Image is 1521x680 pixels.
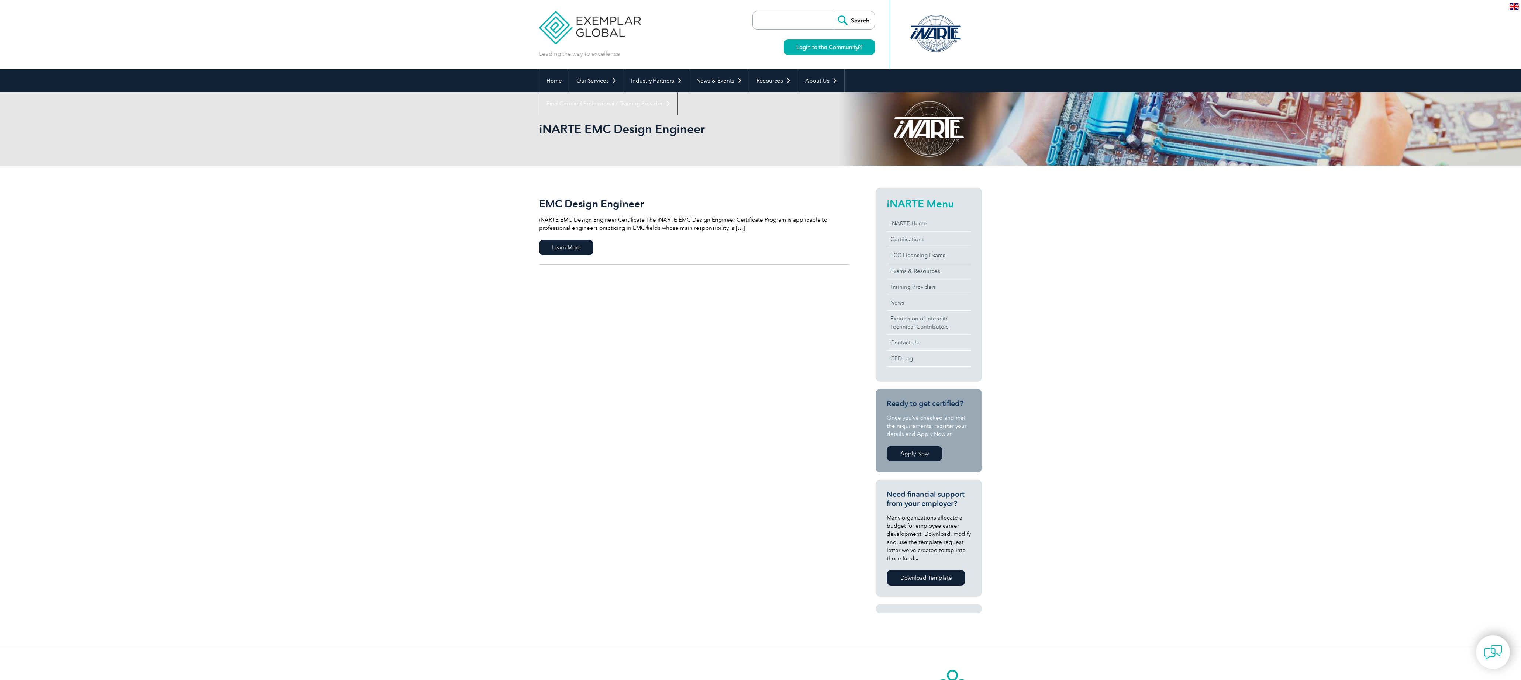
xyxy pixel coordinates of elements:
h3: Need financial support from your employer? [887,490,971,508]
a: Find Certified Professional / Training Provider [539,92,677,115]
a: News [887,295,971,310]
p: Many organizations allocate a budget for employee career development. Download, modify and use th... [887,514,971,562]
a: Download Template [887,570,965,586]
a: Our Services [569,69,624,92]
h2: iNARTE Menu [887,198,971,209]
img: open_square.png [858,45,862,49]
a: About Us [798,69,844,92]
a: Certifications [887,232,971,247]
p: iNARTE EMC Design Engineer Certificate The iNARTE EMC Design Engineer Certificate Program is appl... [539,216,849,232]
img: en [1510,3,1519,10]
h3: Ready to get certified? [887,399,971,408]
h2: EMC Design Engineer [539,198,849,209]
a: Exams & Resources [887,263,971,279]
a: Training Providers [887,279,971,295]
a: Expression of Interest:Technical Contributors [887,311,971,334]
a: Industry Partners [624,69,689,92]
p: Once you’ve checked and met the requirements, register your details and Apply Now at [887,414,971,438]
h1: iNARTE EMC Design Engineer [539,122,822,136]
img: contact-chat.png [1484,643,1502,662]
a: FCC Licensing Exams [887,247,971,263]
a: Login to the Community [784,39,875,55]
input: Search [834,11,875,29]
a: CPD Log [887,351,971,366]
a: Apply Now [887,446,942,461]
a: Home [539,69,569,92]
a: Resources [749,69,798,92]
a: News & Events [689,69,749,92]
span: Learn More [539,240,593,255]
a: EMC Design Engineer iNARTE EMC Design Engineer Certificate The iNARTE EMC Design Engineer Certifi... [539,188,849,265]
a: Contact Us [887,335,971,350]
a: iNARTE Home [887,216,971,231]
p: Leading the way to excellence [539,50,620,58]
